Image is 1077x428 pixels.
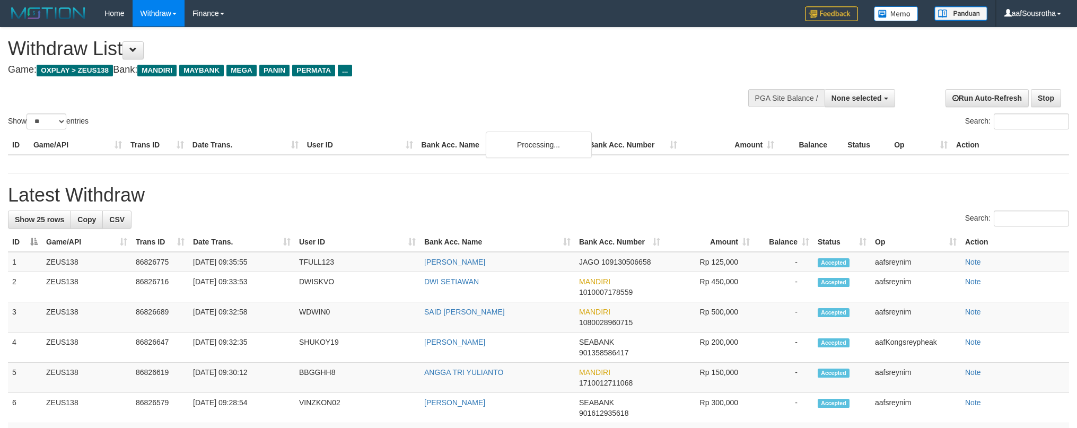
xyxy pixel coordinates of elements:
[945,89,1029,107] a: Run Auto-Refresh
[295,363,420,393] td: BBGGHH8
[8,232,42,252] th: ID: activate to sort column descending
[8,333,42,363] td: 4
[871,272,961,302] td: aafsreynim
[579,318,633,327] span: Copy 1080028960715 to clipboard
[486,132,592,158] div: Processing...
[579,338,614,346] span: SEABANK
[109,215,125,224] span: CSV
[102,211,132,229] a: CSV
[189,363,295,393] td: [DATE] 09:30:12
[664,393,754,423] td: Rp 300,000
[813,232,871,252] th: Status: activate to sort column ascending
[42,302,132,333] td: ZEUS138
[189,333,295,363] td: [DATE] 09:32:35
[579,308,610,316] span: MANDIRI
[579,379,633,387] span: Copy 1710012711068 to clipboard
[424,308,505,316] a: SAID [PERSON_NAME]
[295,333,420,363] td: SHUKOY19
[189,252,295,272] td: [DATE] 09:35:55
[15,215,64,224] span: Show 25 rows
[871,393,961,423] td: aafsreynim
[818,308,850,317] span: Accepted
[754,393,813,423] td: -
[681,135,778,155] th: Amount
[8,113,89,129] label: Show entries
[8,272,42,302] td: 2
[42,272,132,302] td: ZEUS138
[818,399,850,408] span: Accepted
[424,398,485,407] a: [PERSON_NAME]
[890,135,952,155] th: Op
[8,38,707,59] h1: Withdraw List
[754,302,813,333] td: -
[965,113,1069,129] label: Search:
[754,363,813,393] td: -
[579,258,599,266] span: JAGO
[994,211,1069,226] input: Search:
[420,232,575,252] th: Bank Acc. Name: activate to sort column ascending
[179,65,224,76] span: MAYBANK
[579,368,610,377] span: MANDIRI
[424,258,485,266] a: [PERSON_NAME]
[818,369,850,378] span: Accepted
[8,5,89,21] img: MOTION_logo.png
[825,89,895,107] button: None selected
[664,302,754,333] td: Rp 500,000
[8,185,1069,206] h1: Latest Withdraw
[189,272,295,302] td: [DATE] 09:33:53
[42,232,132,252] th: Game/API: activate to sort column ascending
[8,211,71,229] a: Show 25 rows
[952,135,1069,155] th: Action
[132,363,189,393] td: 86826619
[189,232,295,252] th: Date Trans.: activate to sort column ascending
[818,338,850,347] span: Accepted
[188,135,303,155] th: Date Trans.
[965,398,981,407] a: Note
[601,258,651,266] span: Copy 109130506658 to clipboard
[961,232,1069,252] th: Action
[295,232,420,252] th: User ID: activate to sort column ascending
[424,338,485,346] a: [PERSON_NAME]
[424,368,503,377] a: ANGGA TRI YULIANTO
[77,215,96,224] span: Copy
[965,368,981,377] a: Note
[27,113,66,129] select: Showentries
[579,277,610,286] span: MANDIRI
[42,393,132,423] td: ZEUS138
[579,288,633,296] span: Copy 1010007178559 to clipboard
[871,232,961,252] th: Op: activate to sort column ascending
[8,135,29,155] th: ID
[575,232,664,252] th: Bank Acc. Number: activate to sort column ascending
[579,409,628,417] span: Copy 901612935618 to clipboard
[295,252,420,272] td: TFULL123
[424,277,479,286] a: DWI SETIAWAN
[965,338,981,346] a: Note
[295,302,420,333] td: WDWIN0
[874,6,918,21] img: Button%20Memo.svg
[132,272,189,302] td: 86826716
[417,135,585,155] th: Bank Acc. Name
[871,252,961,272] td: aafsreynim
[664,252,754,272] td: Rp 125,000
[871,363,961,393] td: aafsreynim
[778,135,843,155] th: Balance
[8,363,42,393] td: 5
[126,135,188,155] th: Trans ID
[965,308,981,316] a: Note
[292,65,335,76] span: PERMATA
[137,65,177,76] span: MANDIRI
[805,6,858,21] img: Feedback.jpg
[42,252,132,272] td: ZEUS138
[843,135,890,155] th: Status
[871,302,961,333] td: aafsreynim
[754,333,813,363] td: -
[994,113,1069,129] input: Search:
[965,211,1069,226] label: Search:
[965,258,981,266] a: Note
[831,94,882,102] span: None selected
[871,333,961,363] td: aafKongsreypheak
[132,393,189,423] td: 86826579
[132,232,189,252] th: Trans ID: activate to sort column ascending
[818,278,850,287] span: Accepted
[754,232,813,252] th: Balance: activate to sort column ascending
